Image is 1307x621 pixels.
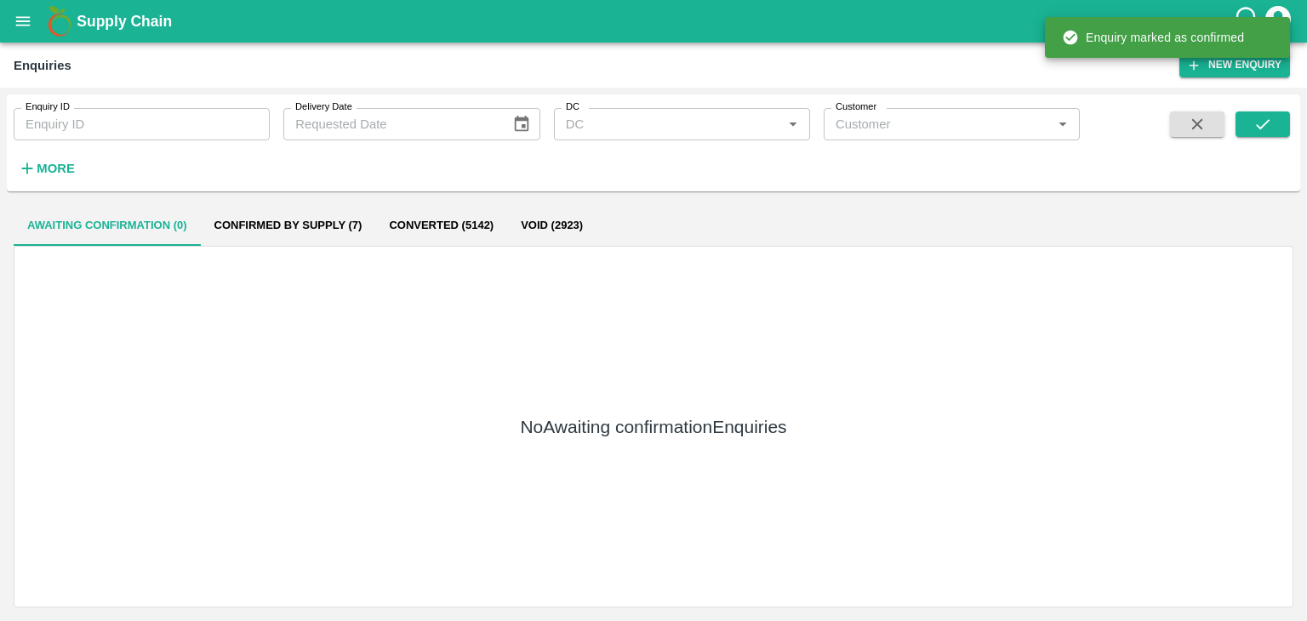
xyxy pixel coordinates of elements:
[295,100,352,114] label: Delivery Date
[283,108,499,140] input: Requested Date
[3,2,43,41] button: open drawer
[566,100,579,114] label: DC
[201,205,376,246] button: Confirmed by supply (7)
[520,415,786,439] h5: No Awaiting confirmation Enquiries
[559,113,777,135] input: DC
[43,4,77,38] img: logo
[1052,113,1074,135] button: Open
[375,205,507,246] button: Converted (5142)
[507,205,596,246] button: Void (2923)
[1263,3,1293,39] div: account of current user
[14,205,201,246] button: Awaiting confirmation (0)
[14,54,71,77] div: Enquiries
[77,13,172,30] b: Supply Chain
[77,9,1233,33] a: Supply Chain
[14,154,79,183] button: More
[1179,53,1290,77] button: New Enquiry
[836,100,876,114] label: Customer
[14,108,270,140] input: Enquiry ID
[37,162,75,175] strong: More
[505,108,538,140] button: Choose date
[782,113,804,135] button: Open
[829,113,1047,135] input: Customer
[1062,22,1244,53] div: Enquiry marked as confirmed
[1233,6,1263,37] div: customer-support
[26,100,70,114] label: Enquiry ID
